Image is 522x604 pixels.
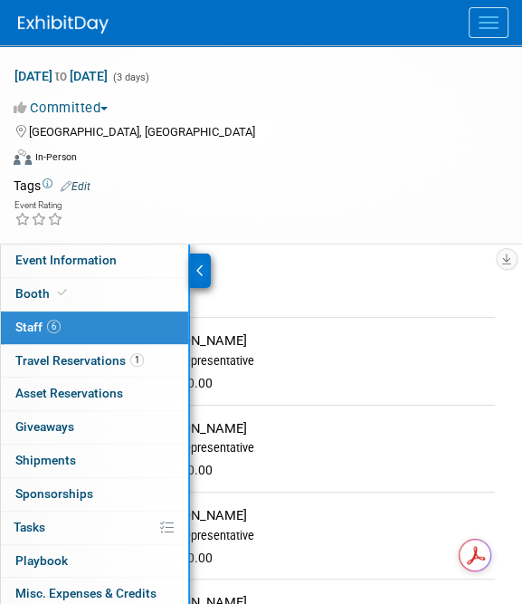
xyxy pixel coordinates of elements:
[14,99,115,118] button: Committed
[1,378,188,410] a: Asset Reservations
[52,69,70,83] span: to
[1,278,188,311] a: Booth
[14,177,90,195] td: Tags
[14,149,32,164] img: Format-Inperson.png
[1,445,188,477] a: Shipments
[1,512,188,544] a: Tasks
[15,419,74,434] span: Giveaways
[14,201,63,210] div: Event Rating
[29,125,255,139] span: [GEOGRAPHIC_DATA], [GEOGRAPHIC_DATA]
[14,520,45,534] span: Tasks
[15,253,117,267] span: Event Information
[14,147,486,174] div: Event Format
[15,353,144,368] span: Travel Reservations
[1,478,188,511] a: Sponsorships
[15,320,61,334] span: Staff
[18,15,109,34] img: ExhibitDay
[47,320,61,333] span: 6
[15,286,71,301] span: Booth
[147,420,488,437] div: [PERSON_NAME]
[111,72,149,83] span: (3 days)
[61,180,90,193] a: Edit
[1,312,188,344] a: Staff6
[1,345,188,378] a: Travel Reservations1
[15,553,68,568] span: Playbook
[1,545,188,578] a: Playbook
[14,68,109,84] span: [DATE] [DATE]
[58,288,67,298] i: Booth reservation complete
[147,354,488,369] div: Sales Representative
[15,386,123,400] span: Asset Reservations
[147,332,488,350] div: [PERSON_NAME]
[147,529,488,543] div: Sales Representative
[147,441,488,455] div: Sales Representative
[15,586,157,600] span: Misc. Expenses & Credits
[469,7,508,38] button: Menu
[34,150,77,164] div: In-Person
[130,353,144,367] span: 1
[15,453,76,467] span: Shipments
[147,507,488,524] div: [PERSON_NAME]
[15,486,93,501] span: Sponsorships
[1,411,188,444] a: Giveaways
[1,244,188,277] a: Event Information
